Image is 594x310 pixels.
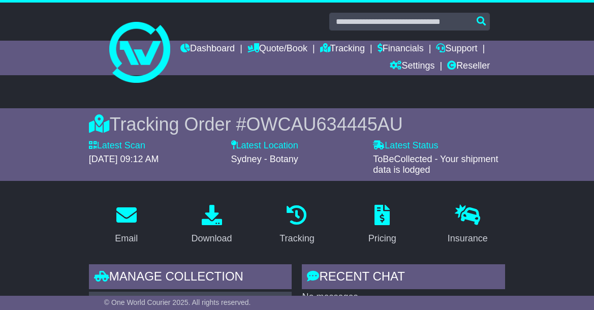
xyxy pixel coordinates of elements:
[115,232,138,245] div: Email
[448,232,488,245] div: Insurance
[89,154,159,164] span: [DATE] 09:12 AM
[373,140,438,151] label: Latest Status
[447,58,490,75] a: Reseller
[185,201,239,249] a: Download
[247,41,307,58] a: Quote/Book
[180,41,235,58] a: Dashboard
[89,264,292,292] div: Manage collection
[108,201,144,249] a: Email
[231,140,298,151] label: Latest Location
[436,41,477,58] a: Support
[373,154,498,175] span: ToBeCollected - Your shipment data is lodged
[320,41,365,58] a: Tracking
[378,41,424,58] a: Financials
[279,232,314,245] div: Tracking
[246,114,403,135] span: OWCAU634445AU
[362,201,403,249] a: Pricing
[390,58,434,75] a: Settings
[302,264,505,292] div: RECENT CHAT
[192,232,232,245] div: Download
[441,201,494,249] a: Insurance
[302,292,505,303] p: No messages
[231,154,298,164] span: Sydney - Botany
[368,232,396,245] div: Pricing
[89,113,505,135] div: Tracking Order #
[89,140,145,151] label: Latest Scan
[273,201,321,249] a: Tracking
[104,298,251,306] span: © One World Courier 2025. All rights reserved.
